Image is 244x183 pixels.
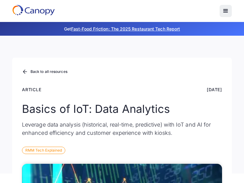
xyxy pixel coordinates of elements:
[22,120,222,137] p: Leverage data analysis (historical, real-time, predictive) with IoT and AI for enhanced efficienc...
[22,86,41,93] div: Article
[30,70,67,74] div: Back to all resources
[220,5,232,17] div: menu
[22,68,67,76] a: Back to all resources
[22,147,65,154] div: RMM Tech Explained
[207,86,222,93] div: [DATE]
[22,102,222,116] h1: Basics of IoT: Data Analytics
[71,26,180,31] a: Fast-Food Friction: The 2025 Restaurant Tech Report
